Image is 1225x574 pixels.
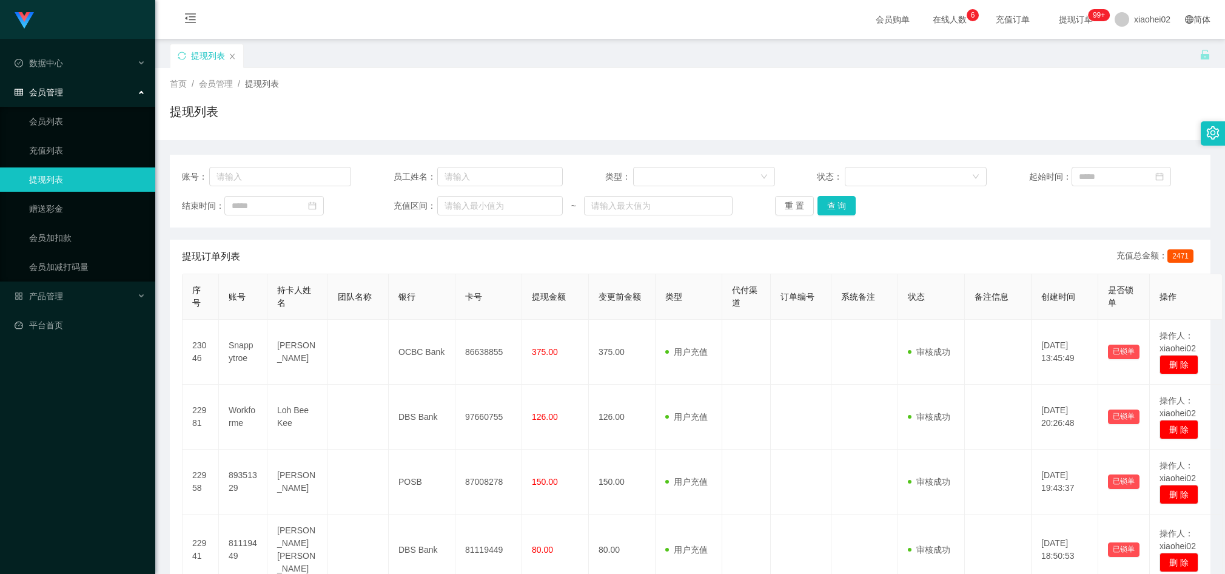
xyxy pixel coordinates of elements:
button: 已锁单 [1108,410,1139,424]
span: 变更前金额 [599,292,641,302]
span: / [192,79,194,89]
span: 代付渠道 [732,285,757,308]
td: Loh Bee Kee [267,385,328,450]
span: 在线人数 [927,15,973,24]
span: 80.00 [532,545,553,555]
img: logo.9652507e.png [15,12,34,29]
span: 产品管理 [15,291,63,301]
div: 充值总金额： [1116,249,1198,264]
input: 请输入最大值为 [584,196,733,215]
td: 86638855 [455,320,522,385]
td: [DATE] 20:26:48 [1032,385,1098,450]
sup: 6 [967,9,979,21]
td: 89351329 [219,450,267,515]
span: 操作人：xiaohei02 [1160,396,1196,418]
span: 系统备注 [841,292,875,302]
i: 图标: sync [178,52,186,60]
span: 创建时间 [1041,292,1075,302]
td: 23046 [183,320,219,385]
td: 97660755 [455,385,522,450]
a: 提现列表 [29,167,146,192]
a: 图标: dashboard平台首页 [15,313,146,337]
i: 图标: setting [1206,126,1220,140]
button: 查 询 [817,196,856,215]
td: [PERSON_NAME] [267,320,328,385]
i: 图标: down [972,173,979,181]
i: 图标: appstore-o [15,292,23,300]
span: 用户充值 [665,412,708,422]
h1: 提现列表 [170,103,218,121]
input: 请输入最小值为 [437,196,563,215]
span: 起始时间： [1029,171,1072,183]
span: 首页 [170,79,187,89]
td: 22958 [183,450,219,515]
span: 员工姓名： [394,171,437,183]
td: 87008278 [455,450,522,515]
button: 重 置 [775,196,814,215]
sup: 1187 [1088,9,1110,21]
td: OCBC Bank [389,320,455,385]
a: 充值列表 [29,138,146,163]
span: 订单编号 [780,292,814,302]
i: 图标: check-circle-o [15,59,23,67]
button: 删 除 [1160,553,1198,572]
span: ~ [563,200,584,212]
p: 6 [971,9,975,21]
td: 22981 [183,385,219,450]
i: 图标: menu-fold [170,1,211,39]
span: 是否锁单 [1108,285,1133,308]
span: 团队名称 [338,292,372,302]
a: 会员加扣款 [29,226,146,250]
i: 图标: calendar [1155,172,1164,181]
span: 操作人：xiaohei02 [1160,461,1196,483]
span: 账号： [182,171,209,183]
span: 账号 [229,292,246,302]
span: 结束时间： [182,200,224,212]
a: 赠送彩金 [29,197,146,221]
span: 序号 [192,285,201,308]
i: 图标: unlock [1200,49,1210,60]
span: 操作 [1160,292,1176,302]
span: 类型 [665,292,682,302]
span: 审核成功 [908,412,950,422]
td: [DATE] 19:43:37 [1032,450,1098,515]
span: 数据中心 [15,58,63,68]
i: 图标: down [760,173,768,181]
span: 会员管理 [15,87,63,97]
span: / [238,79,240,89]
button: 删 除 [1160,355,1198,374]
td: 126.00 [589,385,656,450]
span: 状态 [908,292,925,302]
td: [DATE] 13:45:49 [1032,320,1098,385]
span: 操作人：xiaohei02 [1160,528,1196,551]
span: 持卡人姓名 [277,285,311,308]
td: POSB [389,450,455,515]
td: DBS Bank [389,385,455,450]
span: 提现订单列表 [182,249,240,264]
span: 会员管理 [199,79,233,89]
span: 卡号 [465,292,482,302]
a: 会员列表 [29,109,146,133]
span: 150.00 [532,477,558,487]
td: Workforme [219,385,267,450]
i: 图标: close [229,53,236,60]
span: 充值区间： [394,200,437,212]
input: 请输入 [437,167,563,186]
input: 请输入 [209,167,352,186]
span: 银行 [398,292,415,302]
span: 提现金额 [532,292,566,302]
i: 图标: global [1185,15,1193,24]
td: [PERSON_NAME] [267,450,328,515]
span: 类型： [605,171,633,183]
button: 已锁单 [1108,345,1139,359]
span: 375.00 [532,347,558,357]
span: 用户充值 [665,477,708,487]
span: 用户充值 [665,545,708,555]
a: 会员加减打码量 [29,255,146,279]
span: 审核成功 [908,545,950,555]
div: 提现列表 [191,44,225,67]
td: 150.00 [589,450,656,515]
td: 375.00 [589,320,656,385]
span: 2471 [1167,249,1193,263]
span: 状态： [817,171,844,183]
